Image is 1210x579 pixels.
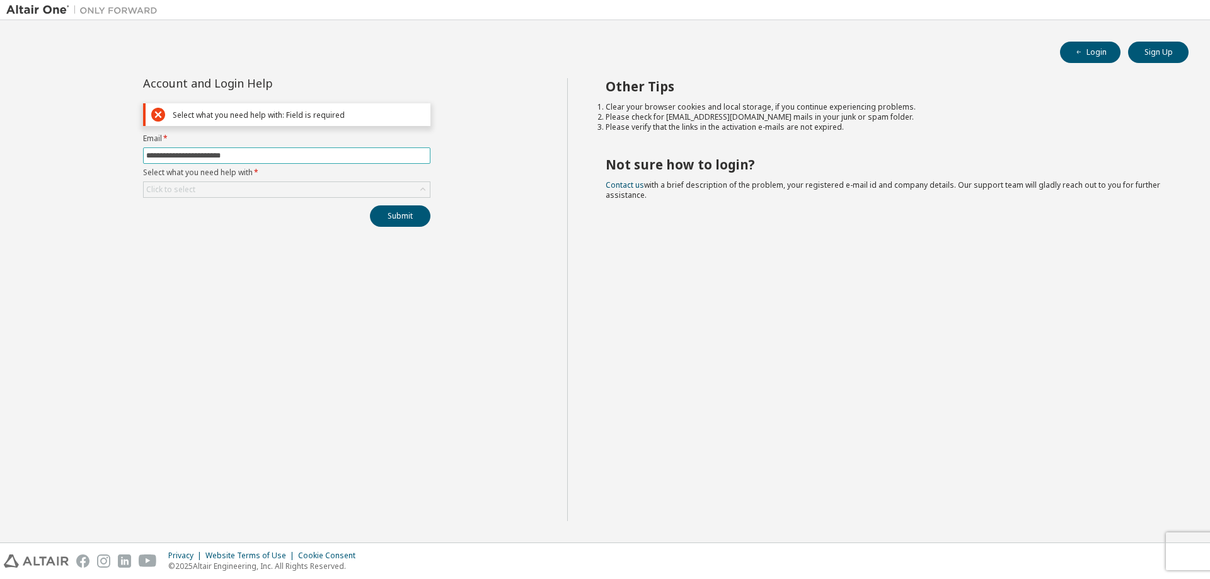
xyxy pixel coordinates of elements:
[139,554,157,568] img: youtube.svg
[143,134,430,144] label: Email
[168,561,363,571] p: © 2025 Altair Engineering, Inc. All Rights Reserved.
[606,180,644,190] a: Contact us
[606,78,1167,95] h2: Other Tips
[606,122,1167,132] li: Please verify that the links in the activation e-mails are not expired.
[205,551,298,561] div: Website Terms of Use
[606,180,1160,200] span: with a brief description of the problem, your registered e-mail id and company details. Our suppo...
[144,182,430,197] div: Click to select
[606,156,1167,173] h2: Not sure how to login?
[173,110,425,120] div: Select what you need help with: Field is required
[143,78,373,88] div: Account and Login Help
[4,554,69,568] img: altair_logo.svg
[168,551,205,561] div: Privacy
[146,185,195,195] div: Click to select
[606,112,1167,122] li: Please check for [EMAIL_ADDRESS][DOMAIN_NAME] mails in your junk or spam folder.
[6,4,164,16] img: Altair One
[1128,42,1189,63] button: Sign Up
[370,205,430,227] button: Submit
[1060,42,1121,63] button: Login
[298,551,363,561] div: Cookie Consent
[606,102,1167,112] li: Clear your browser cookies and local storage, if you continue experiencing problems.
[97,554,110,568] img: instagram.svg
[118,554,131,568] img: linkedin.svg
[143,168,430,178] label: Select what you need help with
[76,554,89,568] img: facebook.svg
